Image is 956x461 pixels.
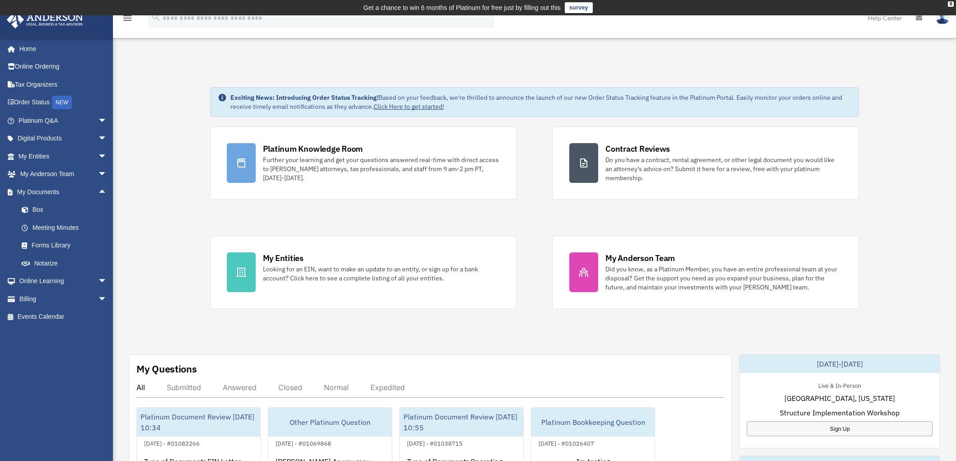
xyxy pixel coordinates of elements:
div: My Anderson Team [605,252,675,264]
a: My Anderson Team Did you know, as a Platinum Member, you have an entire professional team at your... [553,236,859,309]
div: Looking for an EIN, want to make an update to an entity, or sign up for a bank account? Click her... [263,265,500,283]
a: Digital Productsarrow_drop_down [6,130,121,148]
a: Online Ordering [6,58,121,76]
div: My Questions [136,362,197,376]
div: Did you know, as a Platinum Member, you have an entire professional team at your disposal? Get th... [605,265,842,292]
i: search [151,12,161,22]
div: [DATE] - #01069868 [268,438,338,447]
div: Contract Reviews [605,143,670,154]
div: [DATE] - #01026407 [531,438,601,447]
a: Platinum Q&Aarrow_drop_down [6,112,121,130]
div: Closed [278,383,302,392]
span: arrow_drop_down [98,130,116,148]
a: Meeting Minutes [13,219,121,237]
strong: Exciting News: Introducing Order Status Tracking! [230,93,379,102]
div: Live & In-Person [811,380,868,390]
div: Platinum Document Review [DATE] 10:34 [137,408,260,437]
span: arrow_drop_up [98,183,116,201]
a: Events Calendar [6,308,121,326]
a: Click Here to get started! [374,102,444,111]
a: Platinum Knowledge Room Further your learning and get your questions answered real-time with dire... [210,126,516,200]
a: My Entitiesarrow_drop_down [6,147,121,165]
div: Platinum Bookkeeping Question [531,408,655,437]
div: [DATE]-[DATE] [740,355,940,373]
div: Based on your feedback, we're thrilled to announce the launch of our new Order Status Tracking fe... [230,93,852,111]
a: My Entities Looking for an EIN, want to make an update to an entity, or sign up for a bank accoun... [210,236,516,309]
div: Further your learning and get your questions answered real-time with direct access to [PERSON_NAM... [263,155,500,182]
i: menu [122,13,133,23]
div: All [136,383,145,392]
a: Contract Reviews Do you have a contract, rental agreement, or other legal document you would like... [553,126,859,200]
span: arrow_drop_down [98,290,116,308]
div: Answered [223,383,257,392]
a: Box [13,201,121,219]
div: Expedited [370,383,405,392]
div: My Entities [263,252,304,264]
a: Online Learningarrow_drop_down [6,272,121,290]
div: Platinum Document Review [DATE] 10:55 [400,408,523,437]
a: Home [6,40,116,58]
div: Other Platinum Question [268,408,392,437]
a: My Anderson Teamarrow_drop_down [6,165,121,183]
div: [DATE] - #01082266 [137,438,207,447]
a: Billingarrow_drop_down [6,290,121,308]
div: close [948,1,954,7]
span: arrow_drop_down [98,272,116,291]
div: Do you have a contract, rental agreement, or other legal document you would like an attorney's ad... [605,155,842,182]
a: survey [565,2,593,13]
div: Get a chance to win 6 months of Platinum for free just by filling out this [363,2,561,13]
span: arrow_drop_down [98,112,116,130]
div: Normal [324,383,349,392]
a: Tax Organizers [6,75,121,93]
div: [DATE] - #01038715 [400,438,470,447]
div: Submitted [167,383,201,392]
span: [GEOGRAPHIC_DATA], [US_STATE] [784,393,895,404]
span: Structure Implementation Workshop [780,407,900,418]
img: User Pic [936,11,949,24]
span: arrow_drop_down [98,165,116,184]
a: My Documentsarrow_drop_up [6,183,121,201]
img: Anderson Advisors Platinum Portal [4,11,86,28]
a: Forms Library [13,237,121,255]
a: menu [122,16,133,23]
span: arrow_drop_down [98,147,116,166]
div: Platinum Knowledge Room [263,143,363,154]
a: Notarize [13,254,121,272]
a: Sign Up [747,421,933,436]
div: NEW [52,96,72,109]
a: Order StatusNEW [6,93,121,112]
